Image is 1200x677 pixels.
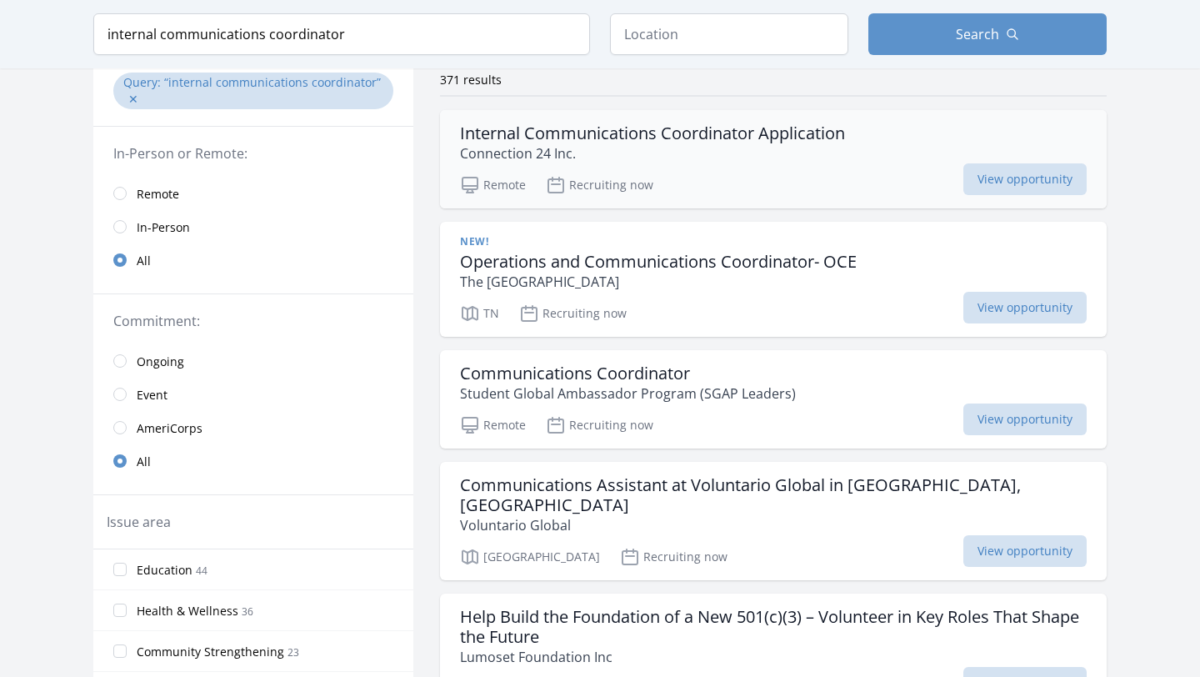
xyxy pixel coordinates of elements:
span: 44 [196,564,207,578]
a: All [93,444,413,478]
button: Search [868,13,1107,55]
input: Community Strengthening 23 [113,644,127,658]
h3: Internal Communications Coordinator Application [460,123,845,143]
q: internal communications coordinator [164,74,381,90]
p: Recruiting now [620,547,727,567]
span: 36 [242,604,253,619]
a: Event [93,378,413,411]
a: Communications Coordinator Student Global Ambassador Program (SGAP Leaders) Remote Recruiting now... [440,350,1107,449]
span: All [137,454,151,470]
p: The [GEOGRAPHIC_DATA] [460,272,857,292]
h3: Communications Coordinator [460,364,796,384]
span: View opportunity [963,404,1087,435]
input: Keyword [93,13,590,55]
legend: Commitment: [113,311,393,331]
p: Student Global Ambassador Program (SGAP Leaders) [460,384,796,404]
span: AmeriCorps [137,420,202,437]
span: View opportunity [963,163,1087,195]
h3: Operations and Communications Coordinator- OCE [460,252,857,272]
p: Voluntario Global [460,515,1087,535]
h3: Help Build the Foundation of a New 501(c)(3) – Volunteer in Key Roles That Shape the Future [460,607,1087,647]
p: Remote [460,175,526,195]
span: 371 results [440,72,502,88]
p: Recruiting now [519,303,627,323]
p: Recruiting now [546,415,653,435]
span: View opportunity [963,535,1087,567]
a: Remote [93,177,413,210]
p: Connection 24 Inc. [460,143,845,163]
span: 23 [287,645,299,659]
span: Ongoing [137,354,184,370]
span: Search [956,24,999,44]
span: Health & Wellness [137,603,238,619]
h3: Communications Assistant at Voluntario Global in [GEOGRAPHIC_DATA], [GEOGRAPHIC_DATA] [460,475,1087,515]
legend: In-Person or Remote: [113,143,393,163]
input: Education 44 [113,563,127,576]
span: All [137,253,151,269]
a: All [93,243,413,277]
a: Ongoing [93,344,413,378]
p: Recruiting now [546,175,653,195]
input: Location [610,13,848,55]
a: Communications Assistant at Voluntario Global in [GEOGRAPHIC_DATA], [GEOGRAPHIC_DATA] Voluntario ... [440,462,1107,580]
span: New! [460,235,488,248]
span: Education [137,562,192,579]
a: Internal Communications Coordinator Application Connection 24 Inc. Remote Recruiting now View opp... [440,110,1107,208]
p: Remote [460,415,526,435]
span: Event [137,387,167,404]
span: Remote [137,186,179,203]
p: [GEOGRAPHIC_DATA] [460,547,600,567]
a: In-Person [93,210,413,243]
legend: Issue area [107,512,171,532]
span: Query : [123,74,164,90]
button: ✕ [128,91,138,108]
p: Lumoset Foundation Inc [460,647,1087,667]
span: In-Person [137,219,190,236]
span: Community Strengthening [137,644,284,660]
span: View opportunity [963,292,1087,323]
p: TN [460,303,499,323]
input: Health & Wellness 36 [113,604,127,617]
a: New! Operations and Communications Coordinator- OCE The [GEOGRAPHIC_DATA] TN Recruiting now View ... [440,222,1107,337]
a: AmeriCorps [93,411,413,444]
